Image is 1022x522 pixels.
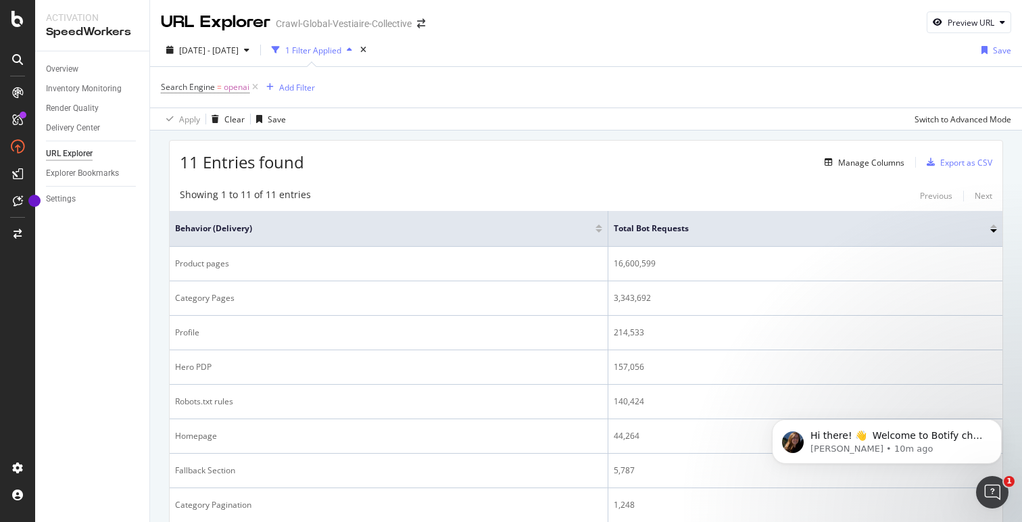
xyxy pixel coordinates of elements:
div: Apply [179,114,200,125]
div: Showing 1 to 11 of 11 entries [180,188,311,204]
div: 1 Filter Applied [285,45,341,56]
div: Explorer Bookmarks [46,166,119,181]
div: Activation [46,11,139,24]
button: Switch to Advanced Mode [909,108,1011,130]
iframe: Intercom live chat [976,476,1008,508]
a: Explorer Bookmarks [46,166,140,181]
div: 3,343,692 [614,292,997,304]
div: arrow-right-arrow-left [417,19,425,28]
div: Delivery Center [46,121,100,135]
button: Clear [206,108,245,130]
a: Settings [46,192,140,206]
div: 44,264 [614,430,997,442]
div: Crawl-Global-Vestiaire-Collective [276,17,412,30]
button: 1 Filter Applied [266,39,358,61]
div: Previous [920,190,952,201]
span: Search Engine [161,81,215,93]
div: Add Filter [279,82,315,93]
div: 140,424 [614,396,997,408]
div: Inventory Monitoring [46,82,122,96]
button: Save [976,39,1011,61]
div: Preview URL [948,17,994,28]
div: Next [975,190,992,201]
button: [DATE] - [DATE] [161,39,255,61]
a: Render Quality [46,101,140,116]
button: Manage Columns [819,154,904,170]
button: Add Filter [261,79,315,95]
button: Save [251,108,286,130]
div: Tooltip anchor [28,195,41,207]
div: Category Pagination [175,499,602,511]
div: Switch to Advanced Mode [915,114,1011,125]
div: Save [268,114,286,125]
button: Preview URL [927,11,1011,33]
span: openai [224,78,249,97]
span: Behavior (Delivery) [175,222,575,235]
div: URL Explorer [161,11,270,34]
span: 1 [1004,476,1015,487]
button: Next [975,188,992,204]
a: Delivery Center [46,121,140,135]
span: 11 Entries found [180,151,304,173]
iframe: Intercom notifications message [752,391,1022,485]
span: [DATE] - [DATE] [179,45,239,56]
div: Render Quality [46,101,99,116]
div: SpeedWorkers [46,24,139,40]
div: Robots.txt rules [175,396,602,408]
div: Homepage [175,430,602,442]
button: Export as CSV [921,151,992,173]
span: = [217,81,222,93]
div: URL Explorer [46,147,93,161]
div: 214,533 [614,327,997,339]
div: Category Pages [175,292,602,304]
div: Profile [175,327,602,339]
a: Inventory Monitoring [46,82,140,96]
div: 16,600,599 [614,258,997,270]
button: Apply [161,108,200,130]
a: Overview [46,62,140,76]
span: Total Bot Requests [614,222,970,235]
div: Product pages [175,258,602,270]
div: Save [993,45,1011,56]
div: times [358,43,369,57]
div: 1,248 [614,499,997,511]
div: Clear [224,114,245,125]
div: Settings [46,192,76,206]
div: 157,056 [614,361,997,373]
a: URL Explorer [46,147,140,161]
div: Hero PDP [175,361,602,373]
button: Previous [920,188,952,204]
div: Manage Columns [838,157,904,168]
div: Fallback Section [175,465,602,477]
div: 5,787 [614,465,997,477]
div: Overview [46,62,78,76]
div: Export as CSV [940,157,992,168]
